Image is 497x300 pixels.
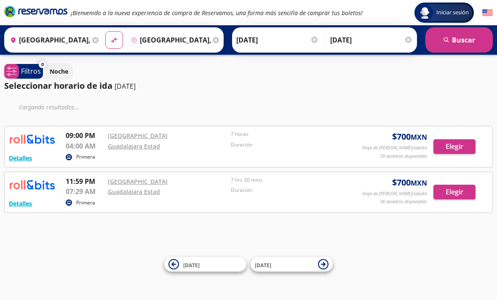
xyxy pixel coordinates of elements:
[66,141,104,151] p: 04:00 AM
[362,190,427,197] p: Viaje de [PERSON_NAME]/adulto
[380,198,427,205] p: 36 asientos disponibles
[392,176,427,189] span: $ 700
[251,257,333,272] button: [DATE]
[411,178,427,188] small: MXN
[4,80,112,92] p: Seleccionar horario de ida
[482,8,493,18] button: English
[108,132,168,140] a: [GEOGRAPHIC_DATA]
[115,81,136,91] p: [DATE]
[66,130,104,141] p: 09:00 PM
[108,178,168,186] a: [GEOGRAPHIC_DATA]
[231,186,350,194] p: Duración
[4,5,67,20] a: Brand Logo
[433,185,476,199] button: Elegir
[9,154,32,162] button: Detalles
[9,130,55,147] img: RESERVAMOS
[41,61,44,68] span: 0
[66,186,104,196] p: 07:29 AM
[231,176,350,184] p: 7 hrs 30 mins
[330,29,413,50] input: Opcional
[362,144,427,151] p: Viaje de [PERSON_NAME]/adulto
[255,261,271,268] span: [DATE]
[7,29,90,50] input: Buscar Origen
[9,176,55,193] img: RESERVAMOS
[76,199,95,207] p: Primera
[19,103,79,111] em: Cargando resultados ...
[433,139,476,154] button: Elegir
[76,153,95,161] p: Primera
[425,27,493,53] button: Buscar
[21,66,41,76] p: Filtros
[183,261,200,268] span: [DATE]
[411,133,427,142] small: MXN
[231,130,350,138] p: 7 horas
[66,176,104,186] p: 11:59 PM
[433,8,472,17] span: Iniciar sesión
[236,29,319,50] input: Elegir Fecha
[108,142,160,150] a: Guadalajara Estad
[71,9,363,17] em: ¡Bienvenido a la nueva experiencia de compra de Reservamos, una forma más sencilla de comprar tus...
[231,141,350,149] p: Duración
[392,130,427,143] span: $ 700
[4,64,43,79] button: 0Filtros
[380,153,427,160] p: 39 asientos disponibles
[4,5,67,18] i: Brand Logo
[9,199,32,208] button: Detalles
[164,257,246,272] button: [DATE]
[108,188,160,196] a: Guadalajara Estad
[128,29,211,50] input: Buscar Destino
[45,63,73,80] button: Noche
[50,67,68,76] p: Noche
